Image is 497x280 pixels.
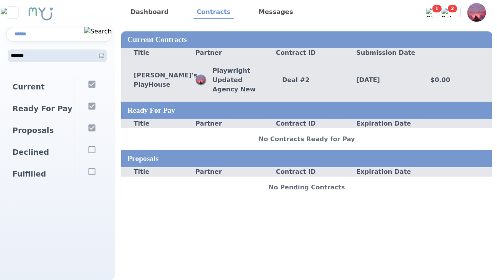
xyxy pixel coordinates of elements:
div: Partner [195,48,269,58]
div: Partner [195,119,269,128]
div: No Contracts Ready for Pay [121,128,491,150]
img: Close sidebar [1,8,24,17]
div: Declined [6,141,75,163]
div: Title [121,48,195,58]
div: Fulfilled [6,163,75,185]
span: 2 [447,5,456,12]
a: Contracts [193,6,233,19]
div: Expiration Date [343,119,417,128]
img: Bell [440,8,450,17]
p: Playwright Updated Agency New [206,66,269,94]
a: Messages [255,6,295,19]
div: Current Contracts [121,31,491,48]
div: Proposals [121,150,491,167]
div: Proposals [6,119,75,141]
img: Chat [425,8,434,17]
img: Profile [466,3,485,22]
div: Contract ID [269,119,343,128]
div: Ready For Pay [121,101,491,119]
div: Title [121,119,195,128]
a: Dashboard [127,6,171,19]
div: [PERSON_NAME]'s PlayHouse [121,70,195,89]
img: Profile [196,75,205,84]
div: Contract ID [269,167,343,176]
div: Contract ID [269,48,343,58]
div: [DATE] [343,75,417,84]
div: Title [121,167,195,176]
div: Current [6,76,75,98]
div: $0.00 [417,75,491,84]
div: No Pending Contracts [121,176,491,198]
div: Deal # 2 [269,75,343,84]
span: 1 [431,5,440,12]
div: Ready For Pay [6,98,75,119]
div: Submission Date [343,48,417,58]
div: Expiration Date [343,167,417,176]
div: Partner [195,167,269,176]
